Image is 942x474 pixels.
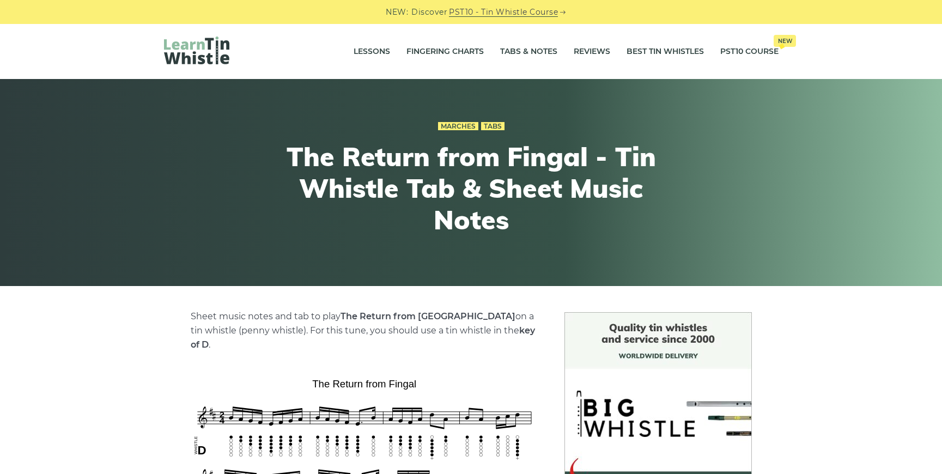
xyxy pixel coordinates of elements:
[438,122,478,131] a: Marches
[481,122,505,131] a: Tabs
[164,37,229,64] img: LearnTinWhistle.com
[354,38,390,65] a: Lessons
[574,38,610,65] a: Reviews
[720,38,779,65] a: PST10 CourseNew
[500,38,557,65] a: Tabs & Notes
[406,38,484,65] a: Fingering Charts
[191,309,538,352] p: Sheet music notes and tab to play on a tin whistle (penny whistle). For this tune, you should use...
[271,141,672,235] h1: The Return from Fingal - Tin Whistle Tab & Sheet Music Notes
[774,35,796,47] span: New
[627,38,704,65] a: Best Tin Whistles
[191,325,535,350] strong: key of D
[341,311,515,321] strong: The Return from [GEOGRAPHIC_DATA]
